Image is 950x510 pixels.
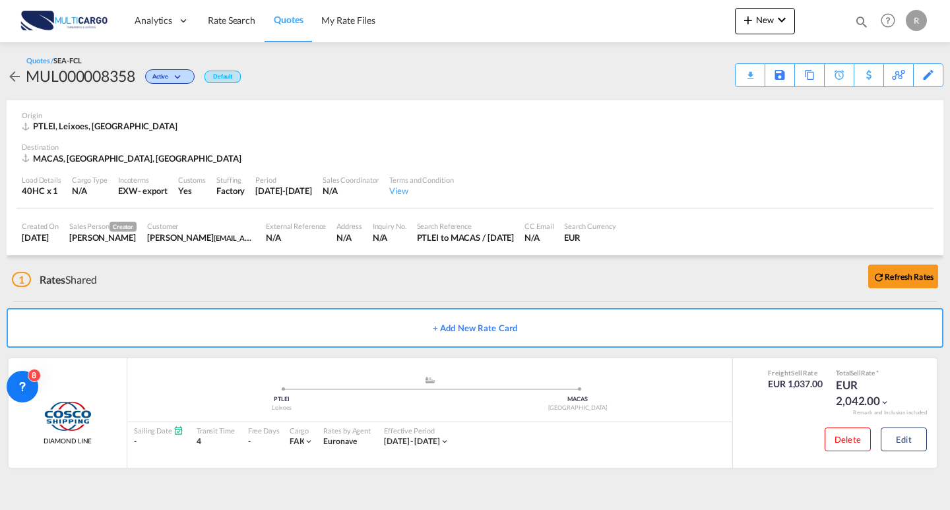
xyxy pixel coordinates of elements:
[69,221,137,232] div: Sales Person
[255,185,312,197] div: 30 Sep 2025
[22,120,181,132] div: PTLEI, Leixoes, Europe
[145,69,195,84] div: Change Status Here
[214,232,331,243] span: [EMAIL_ADDRESS][DOMAIN_NAME]
[735,8,795,34] button: icon-plus 400-fgNewicon-chevron-down
[417,232,515,243] div: PTLEI to MACAS / 9 Sep 2025
[26,55,82,65] div: Quotes /SEA-FCL
[877,9,899,32] span: Help
[868,265,938,288] button: icon-refreshRefresh Rates
[877,9,906,33] div: Help
[248,426,280,435] div: Free Days
[836,368,902,377] div: Total Rate
[22,221,59,231] div: Created On
[274,14,303,25] span: Quotes
[22,232,59,243] div: 9 Sep 2025
[44,436,92,445] span: DIAMOND LINE
[118,185,138,197] div: EXW
[266,221,326,231] div: External Reference
[255,175,312,185] div: Period
[854,15,869,34] div: icon-magnify
[22,142,928,152] div: Destination
[7,65,26,86] div: icon-arrow-left
[873,271,885,283] md-icon: icon-refresh
[216,185,245,197] div: Factory Stuffing
[906,10,927,31] div: R
[384,436,440,447] div: 01 Sep 2025 - 30 Sep 2025
[323,175,379,185] div: Sales Coordinator
[72,175,108,185] div: Cargo Type
[266,232,326,243] div: N/A
[152,73,172,85] span: Active
[69,232,137,243] div: Ricardo Macedo
[110,222,137,232] span: Creator
[197,426,235,435] div: Transit Time
[440,437,449,446] md-icon: icon-chevron-down
[22,175,61,185] div: Load Details
[422,377,438,383] md-icon: assets/icons/custom/ship-fill.svg
[430,404,726,412] div: [GEOGRAPHIC_DATA]
[134,404,430,412] div: Leixoes
[384,426,449,435] div: Effective Period
[885,272,934,282] b: Refresh Rates
[825,428,871,451] button: Delete
[22,110,928,120] div: Origin
[742,66,758,76] md-icon: icon-download
[72,185,108,197] div: N/A
[323,185,379,197] div: N/A
[135,65,198,86] div: Change Status Here
[323,436,371,447] div: Euronave
[740,15,790,25] span: New
[389,175,453,185] div: Terms and Condition
[248,436,251,447] div: -
[147,232,255,243] div: Hiba KAMAL EDDINE
[336,221,362,231] div: Address
[7,308,943,348] button: + Add New Rate Card
[430,395,726,404] div: MACAS
[843,409,937,416] div: Remark and Inclusion included
[33,121,177,131] span: PTLEI, Leixoes, [GEOGRAPHIC_DATA]
[12,272,31,287] span: 1
[373,232,406,243] div: N/A
[178,175,206,185] div: Customs
[7,69,22,84] md-icon: icon-arrow-left
[216,175,245,185] div: Stuffing
[417,221,515,231] div: Search Reference
[22,152,245,164] div: MACAS, Casablanca, Africa
[564,221,616,231] div: Search Currency
[564,232,616,243] div: EUR
[197,436,235,447] div: 4
[791,369,802,377] span: Sell
[172,74,187,81] md-icon: icon-chevron-down
[147,221,255,231] div: Customer
[134,395,430,404] div: PTLEI
[118,175,168,185] div: Incoterms
[323,436,356,446] span: Euronave
[205,71,241,83] div: Default
[40,273,66,286] span: Rates
[53,56,81,65] span: SEA-FCL
[854,15,869,29] md-icon: icon-magnify
[208,15,255,26] span: Rate Search
[321,15,375,26] span: My Rate Files
[389,185,453,197] div: View
[384,436,440,446] span: [DATE] - [DATE]
[138,185,168,197] div: - export
[836,377,902,409] div: EUR 2,042.00
[174,426,183,435] md-icon: Schedules Available
[26,65,135,86] div: MUL000008358
[290,426,314,435] div: Cargo
[881,428,927,451] button: Edit
[850,369,861,377] span: Sell
[875,369,879,377] span: Subject to Remarks
[765,64,794,86] div: Save As Template
[178,185,206,197] div: Yes
[768,368,823,377] div: Freight Rate
[43,400,92,433] img: COSCO
[768,377,823,391] div: EUR 1,037.00
[373,221,406,231] div: Inquiry No.
[290,436,305,446] span: FAK
[134,436,183,447] div: -
[20,6,109,36] img: 82db67801a5411eeacfdbd8acfa81e61.png
[304,437,313,446] md-icon: icon-chevron-down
